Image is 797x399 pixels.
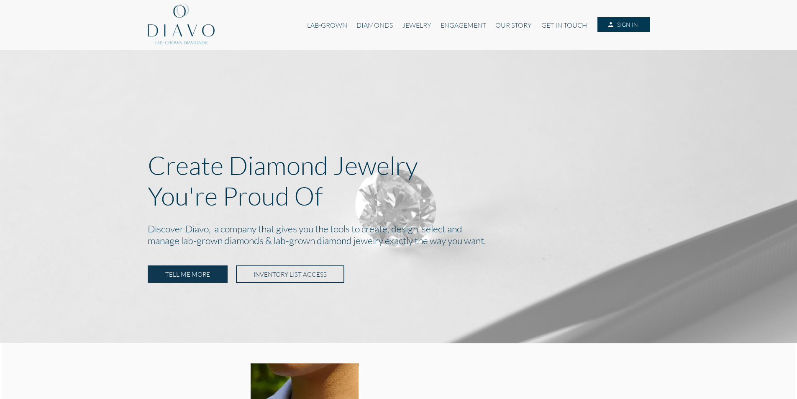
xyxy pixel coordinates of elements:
a: INVENTORY LIST ACCESS [236,265,344,283]
h2: Discover Diavo, a company that gives you the tools to create, design, select and manage lab-grown... [148,221,650,250]
a: GET IN TOUCH [537,17,592,33]
a: LAB-GROWN [302,17,352,33]
a: SIGN IN [597,17,649,32]
a: JEWELRY [397,17,436,33]
a: DIAMONDS [352,17,397,33]
a: OUR STORY [491,17,536,33]
p: Create Diamond Jewelry You're Proud Of [148,150,650,211]
a: TELL ME MORE [148,265,228,283]
a: ENGAGEMENT [436,17,491,33]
